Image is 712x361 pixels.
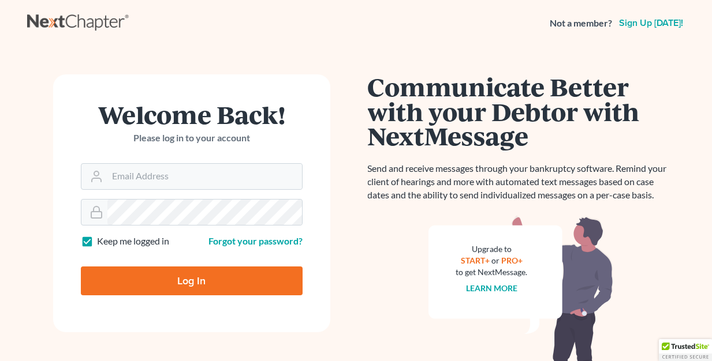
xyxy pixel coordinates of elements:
[466,283,517,293] a: Learn more
[456,243,528,255] div: Upgrade to
[81,102,303,127] h1: Welcome Back!
[81,131,303,145] p: Please log in to your account
[107,164,302,189] input: Email Address
[81,266,303,295] input: Log In
[617,18,685,28] a: Sign up [DATE]!
[491,255,499,265] span: or
[501,255,523,265] a: PRO+
[659,339,712,361] div: TrustedSite Certified
[208,235,303,246] a: Forgot your password?
[461,255,490,265] a: START+
[368,162,674,202] p: Send and receive messages through your bankruptcy software. Remind your client of hearings and mo...
[368,74,674,148] h1: Communicate Better with your Debtor with NextMessage
[550,17,612,30] strong: Not a member?
[97,235,169,248] label: Keep me logged in
[456,266,528,278] div: to get NextMessage.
